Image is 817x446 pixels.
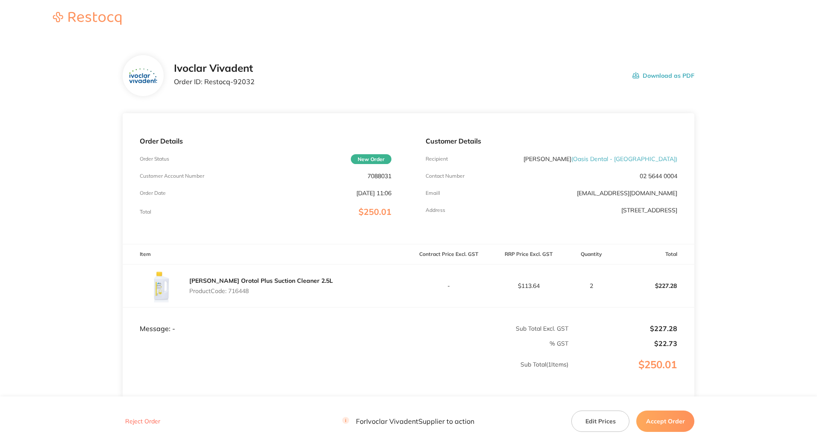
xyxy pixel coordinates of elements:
p: $113.64 [489,282,568,289]
p: Order Status [140,156,169,162]
td: Message: - [123,307,408,333]
p: $250.01 [569,359,694,388]
th: Contract Price Excl. GST [408,244,488,264]
p: For Ivoclar Vivadent Supplier to action [342,417,474,425]
th: RRP Price Excl. GST [488,244,568,264]
p: $227.28 [615,276,694,296]
th: Total [614,244,694,264]
p: Sub Total Excl. GST [409,325,568,332]
p: 7088031 [367,173,391,179]
p: % GST [123,340,568,347]
button: Reject Order [123,418,163,425]
p: Contact Number [426,173,464,179]
p: Sub Total ( 1 Items) [123,361,568,385]
img: Zzg4cng4dg [140,264,182,307]
span: New Order [351,154,391,164]
p: $22.73 [569,340,677,347]
p: Product Code: 716448 [189,288,333,294]
p: Order Date [140,190,166,196]
p: Customer Account Number [140,173,204,179]
p: [STREET_ADDRESS] [621,207,677,214]
p: Recipient [426,156,448,162]
p: 02 5644 0004 [640,173,677,179]
p: Emaill [426,190,440,196]
img: ZTZpajdpOQ [129,68,157,83]
p: - [409,282,488,289]
a: [PERSON_NAME] Orotol Plus Suction Cleaner 2.5L [189,277,333,285]
span: $250.01 [359,206,391,217]
a: Restocq logo [44,12,130,26]
span: ( Oasis Dental - [GEOGRAPHIC_DATA] ) [571,155,677,163]
p: 2 [569,282,614,289]
p: Order Details [140,137,391,145]
p: $227.28 [569,325,677,332]
a: [EMAIL_ADDRESS][DOMAIN_NAME] [577,189,677,197]
th: Quantity [569,244,614,264]
button: Accept Order [636,411,694,432]
th: Item [123,244,408,264]
h2: Ivoclar Vivadent [174,62,255,74]
p: [DATE] 11:06 [356,190,391,197]
p: [PERSON_NAME] [523,156,677,162]
p: Total [140,209,151,215]
button: Download as PDF [632,62,694,89]
p: Order ID: Restocq- 92032 [174,78,255,85]
button: Edit Prices [571,411,629,432]
p: Address [426,207,445,213]
p: Customer Details [426,137,677,145]
img: Restocq logo [44,12,130,25]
